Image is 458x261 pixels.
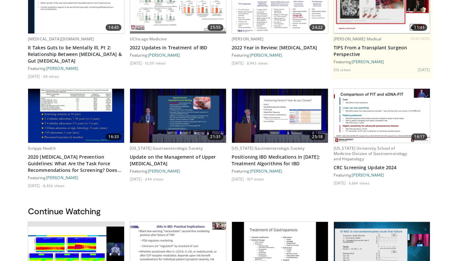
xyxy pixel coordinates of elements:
[130,176,144,182] li: [DATE]
[352,173,384,177] a: [PERSON_NAME]
[334,59,430,64] div: Featuring:
[28,36,94,42] a: [MEDICAL_DATA][DOMAIN_NAME]
[232,60,246,66] li: [DATE]
[232,154,328,167] a: Positioning IBD Medications in [DATE]: Treatment Algorithms for IBD
[309,133,325,140] span: 25:18
[130,154,226,167] a: Update on the Management of Upper [MEDICAL_DATA]
[46,66,78,71] a: [PERSON_NAME]
[43,74,59,79] li: 40 views
[28,89,124,143] img: 1ac37fbe-7b52-4c81-8c6c-a0dd688d0102.620x360_q85_upscale.jpg
[352,59,384,64] a: [PERSON_NAME]
[106,133,121,140] span: 16:33
[334,145,407,162] a: [US_STATE] University School of Medicine Division of Gastroenterology and Hepatology
[334,172,430,178] div: Featuring:
[106,24,121,31] span: 14:45
[232,168,328,174] div: Featuring:
[148,169,180,173] a: [PERSON_NAME]
[334,67,351,72] li: 513 views
[207,24,223,31] span: 25:55
[145,176,163,182] li: 244 views
[130,89,226,143] img: 3890c88d-892c-42d2-832f-e7e97257bde5.620x360_q85_upscale.jpg
[334,44,430,58] a: TIPS From a Transplant Surgeon Perspective
[349,180,370,185] li: 6,664 views
[28,145,56,151] a: Scripps Health
[46,175,78,180] a: [PERSON_NAME]
[250,53,282,57] a: [PERSON_NAME]
[247,176,264,182] li: 157 views
[28,74,42,79] li: [DATE]
[28,66,124,71] div: Featuring:
[232,44,328,51] a: 2022 Year in Review: [MEDICAL_DATA]
[28,183,42,188] li: [DATE]
[232,145,304,151] a: [US_STATE] Gastroenterologic Society
[334,164,430,171] a: CRC Screening Update 2024
[130,44,226,51] a: 2022 Updates in Treatment of IBD
[334,89,430,143] a: 14:17
[28,44,124,64] a: It Takes Guts to be Mentally Ill, Pt 2: Relationship Between [MEDICAL_DATA] & Gut [MEDICAL_DATA]
[28,154,124,174] a: 2020 [MEDICAL_DATA] Prevention Guidelines: What Are the Task Force Recommendations for Screening?...
[28,175,124,180] div: Featuring:
[411,36,430,41] span: FEATURED
[334,36,382,42] a: [PERSON_NAME] Medical
[232,52,328,58] div: Featuring:
[232,89,328,143] img: 9ce3f8e3-680b-420d-aa6b-dcfa94f31065.620x360_q85_upscale.jpg
[247,60,268,66] li: 8,943 views
[130,36,167,42] a: UChicago Medicine
[130,145,203,151] a: [US_STATE] Gastroenterologic Society
[411,133,427,140] span: 14:17
[232,89,328,143] a: 25:18
[148,53,180,57] a: [PERSON_NAME]
[334,89,430,143] img: 91500494-a7c6-4302-a3df-6280f031e251.620x360_q85_upscale.jpg
[130,52,226,58] div: Featuring:
[43,183,65,188] li: 8,456 views
[207,133,223,140] span: 21:31
[232,36,264,42] a: [PERSON_NAME]
[28,206,430,216] h3: Continue Watching
[232,176,246,182] li: [DATE]
[145,60,166,66] li: 13,511 views
[130,168,226,174] div: Featuring:
[250,169,282,173] a: [PERSON_NAME]
[309,24,325,31] span: 24:22
[411,24,427,31] span: 11:41
[130,60,144,66] li: [DATE]
[28,89,124,143] a: 16:33
[334,180,348,185] li: [DATE]
[130,89,226,143] a: 21:31
[418,67,430,72] li: [DATE]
